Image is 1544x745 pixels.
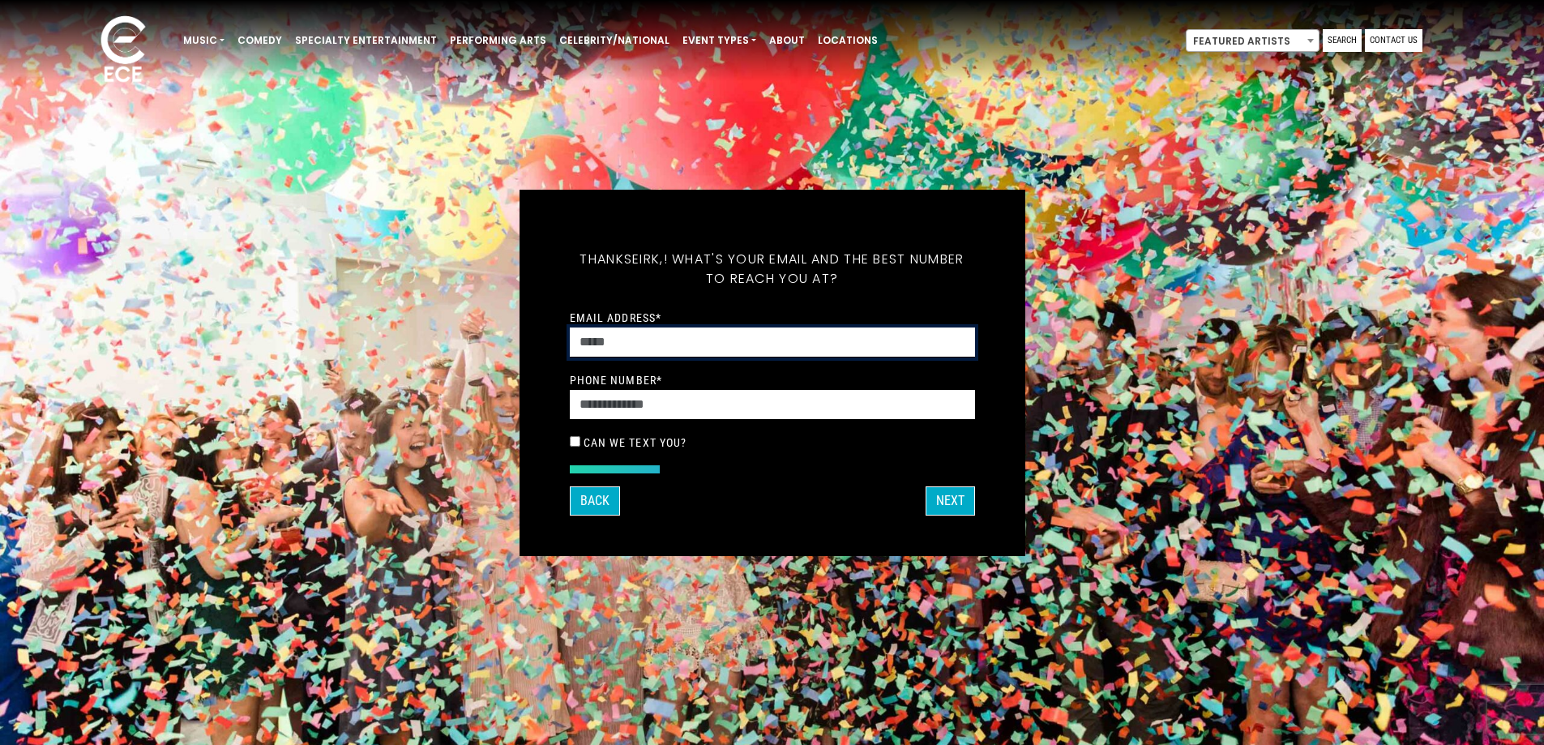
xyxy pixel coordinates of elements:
label: Can we text you? [584,435,687,450]
label: Phone Number [570,373,663,387]
a: About [763,27,811,54]
button: Next [926,486,975,516]
a: Search [1323,29,1362,52]
a: Comedy [231,27,289,54]
span: Featured Artists [1186,29,1319,52]
a: Specialty Entertainment [289,27,443,54]
img: ece_new_logo_whitev2-1.png [83,11,164,90]
a: Locations [811,27,884,54]
a: Music [177,27,231,54]
button: Back [570,486,620,516]
h5: Thanks ! What's your email and the best number to reach you at? [570,230,975,308]
a: Event Types [676,27,763,54]
label: Email Address [570,310,662,325]
span: Featured Artists [1187,30,1319,53]
span: Eirk, [632,250,663,268]
a: Contact Us [1365,29,1422,52]
a: Celebrity/National [553,27,676,54]
a: Performing Arts [443,27,553,54]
